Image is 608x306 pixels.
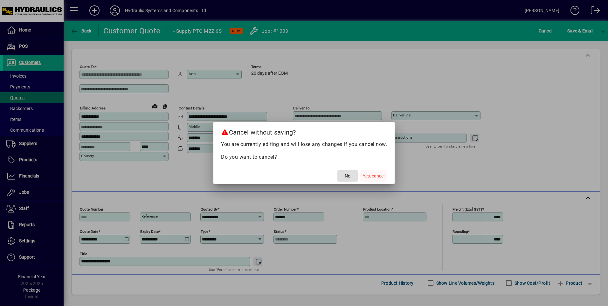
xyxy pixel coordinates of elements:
[221,153,387,161] p: Do you want to cancel?
[213,122,395,140] h2: Cancel without saving?
[221,141,387,148] p: You are currently editing and will lose any changes if you cancel now.
[337,170,358,182] button: No
[360,170,387,182] button: Yes, cancel
[345,173,350,179] span: No
[363,173,384,179] span: Yes, cancel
